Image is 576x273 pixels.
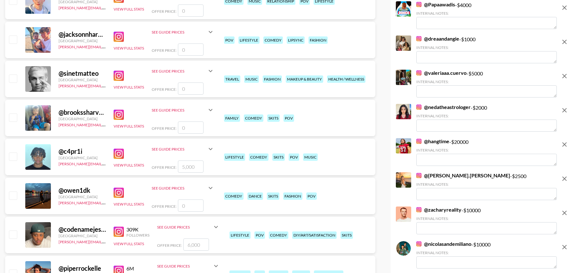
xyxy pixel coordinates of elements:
[178,43,204,56] input: 0
[114,188,124,198] img: Instagram
[59,147,106,155] div: @ c4pr1i
[224,153,245,161] div: lifestyle
[416,241,557,269] div: - $ 10000
[114,227,124,237] img: Instagram
[416,241,421,246] img: Instagram
[59,4,153,10] a: [PERSON_NAME][EMAIL_ADDRESS][DOMAIN_NAME]
[183,238,209,251] input: 6,000
[59,43,153,49] a: [PERSON_NAME][EMAIL_ADDRESS][DOMAIN_NAME]
[152,204,177,209] span: Offer Price:
[558,207,571,219] button: remove
[59,38,106,43] div: [GEOGRAPHIC_DATA]
[416,138,557,166] div: - $ 20000
[249,153,268,161] div: comedy
[303,153,318,161] div: music
[157,219,220,235] div: See Guide Prices
[416,70,557,97] div: - $ 5000
[416,139,421,144] img: Instagram
[114,7,144,12] button: View Full Stats
[59,264,106,272] div: @ piperrockelle
[59,108,106,116] div: @ brookssharveyy
[263,75,282,83] div: fashion
[269,231,288,239] div: comedy
[244,75,259,83] div: music
[178,160,204,173] input: 5,000
[263,36,283,44] div: comedy
[416,172,557,200] div: - $ 2500
[59,199,153,205] a: [PERSON_NAME][EMAIL_ADDRESS][DOMAIN_NAME]
[416,105,421,110] img: Instagram
[416,182,557,187] div: Internal Notes:
[558,172,571,185] button: remove
[59,69,106,77] div: @ sinetmatteo
[306,192,317,200] div: pov
[416,45,557,50] div: Internal Notes:
[59,116,106,121] div: [GEOGRAPHIC_DATA]
[126,226,149,233] div: 309K
[416,207,421,212] img: Instagram
[114,85,144,90] button: View Full Stats
[152,102,214,118] div: See Guide Prices
[558,1,571,14] button: remove
[114,110,124,120] img: Instagram
[416,148,557,152] div: Internal Notes:
[416,173,421,178] img: Instagram
[229,231,251,239] div: lifestyle
[114,71,124,81] img: Instagram
[152,87,177,92] span: Offer Price:
[178,121,204,134] input: 0
[292,231,337,239] div: diy/art/satisfaction
[114,32,124,42] img: Instagram
[152,69,207,74] div: See Guide Prices
[416,207,557,234] div: - $ 10000
[114,163,144,168] button: View Full Stats
[558,35,571,48] button: remove
[267,192,279,200] div: skits
[152,165,177,170] span: Offer Price:
[59,82,153,88] a: [PERSON_NAME][EMAIL_ADDRESS][DOMAIN_NAME]
[272,153,285,161] div: skits
[254,231,265,239] div: pov
[287,36,305,44] div: lipsync
[152,24,214,40] div: See Guide Prices
[416,1,557,29] div: - $ 4000
[59,160,153,166] a: [PERSON_NAME][EMAIL_ADDRESS][DOMAIN_NAME]
[416,70,467,76] a: @valeriaaa.cuervo
[114,46,144,51] button: View Full Stats
[152,30,207,35] div: See Guide Prices
[152,147,207,152] div: See Guide Prices
[114,149,124,159] img: Instagram
[59,186,106,194] div: @ owen1dk
[416,79,557,84] div: Internal Notes:
[152,48,177,53] span: Offer Price:
[126,233,149,238] div: Followers
[152,141,214,157] div: See Guide Prices
[152,63,214,79] div: See Guide Prices
[558,241,571,254] button: remove
[114,241,144,246] button: View Full Stats
[558,70,571,82] button: remove
[416,207,461,213] a: @zacharyreality
[114,202,144,207] button: View Full Stats
[178,82,204,95] input: 0
[152,126,177,131] span: Offer Price:
[416,70,421,75] img: Instagram
[416,35,459,42] a: @dreaandangie
[59,194,106,199] div: [GEOGRAPHIC_DATA]
[416,11,557,16] div: Internal Notes:
[308,36,328,44] div: fashion
[157,264,212,269] div: See Guide Prices
[416,35,557,63] div: - $ 1000
[327,75,365,83] div: health / wellness
[244,114,263,122] div: comedy
[224,75,240,83] div: travel
[416,2,421,7] img: Instagram
[558,104,571,117] button: remove
[178,4,204,17] input: 0
[59,238,153,244] a: [PERSON_NAME][EMAIL_ADDRESS][DOMAIN_NAME]
[340,231,353,239] div: skits
[283,192,302,200] div: fashion
[247,192,263,200] div: dance
[416,36,421,41] img: Instagram
[126,265,149,272] div: 6M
